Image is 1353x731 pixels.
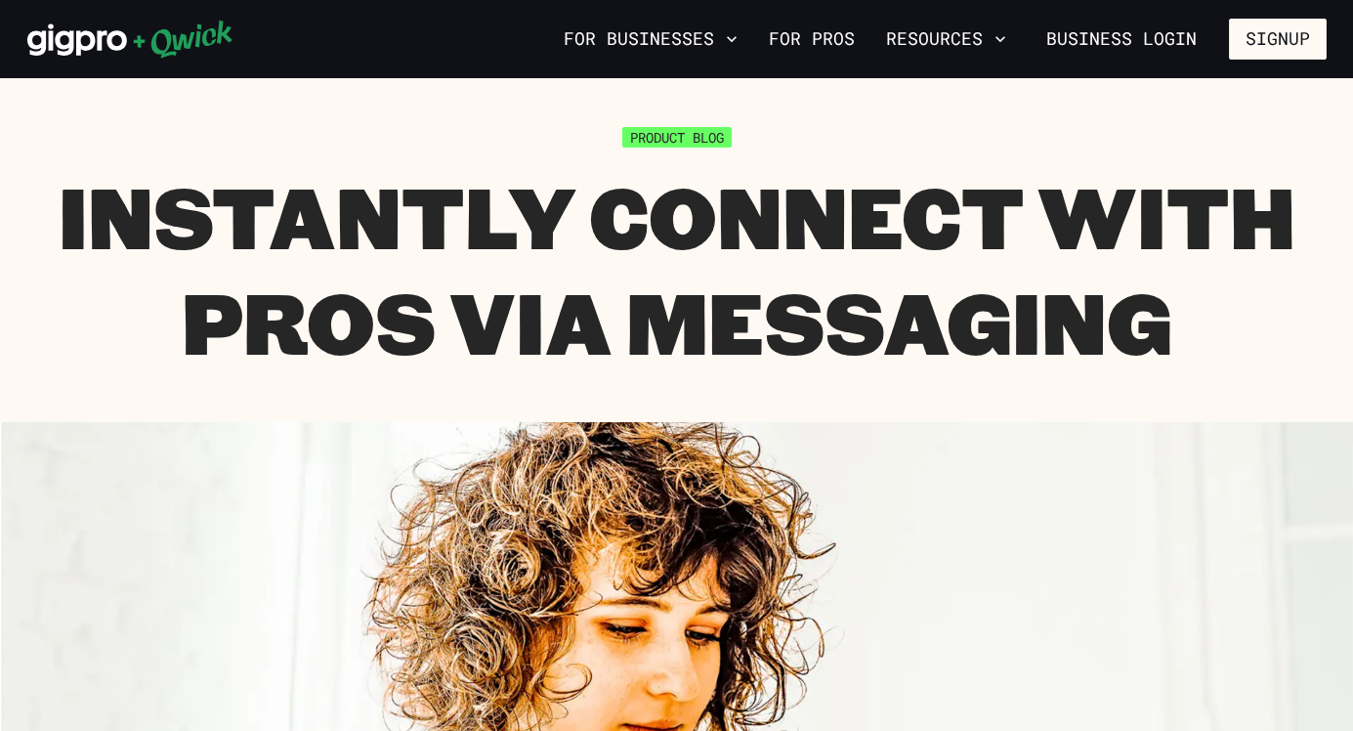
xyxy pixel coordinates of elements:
[27,163,1327,373] h1: Instantly Connect with Pros via Messaging
[622,127,732,148] span: Product Blog
[878,22,1014,56] button: Resources
[1229,19,1327,60] button: Signup
[1030,19,1213,60] a: Business Login
[761,22,863,56] a: For Pros
[556,22,745,56] button: For Businesses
